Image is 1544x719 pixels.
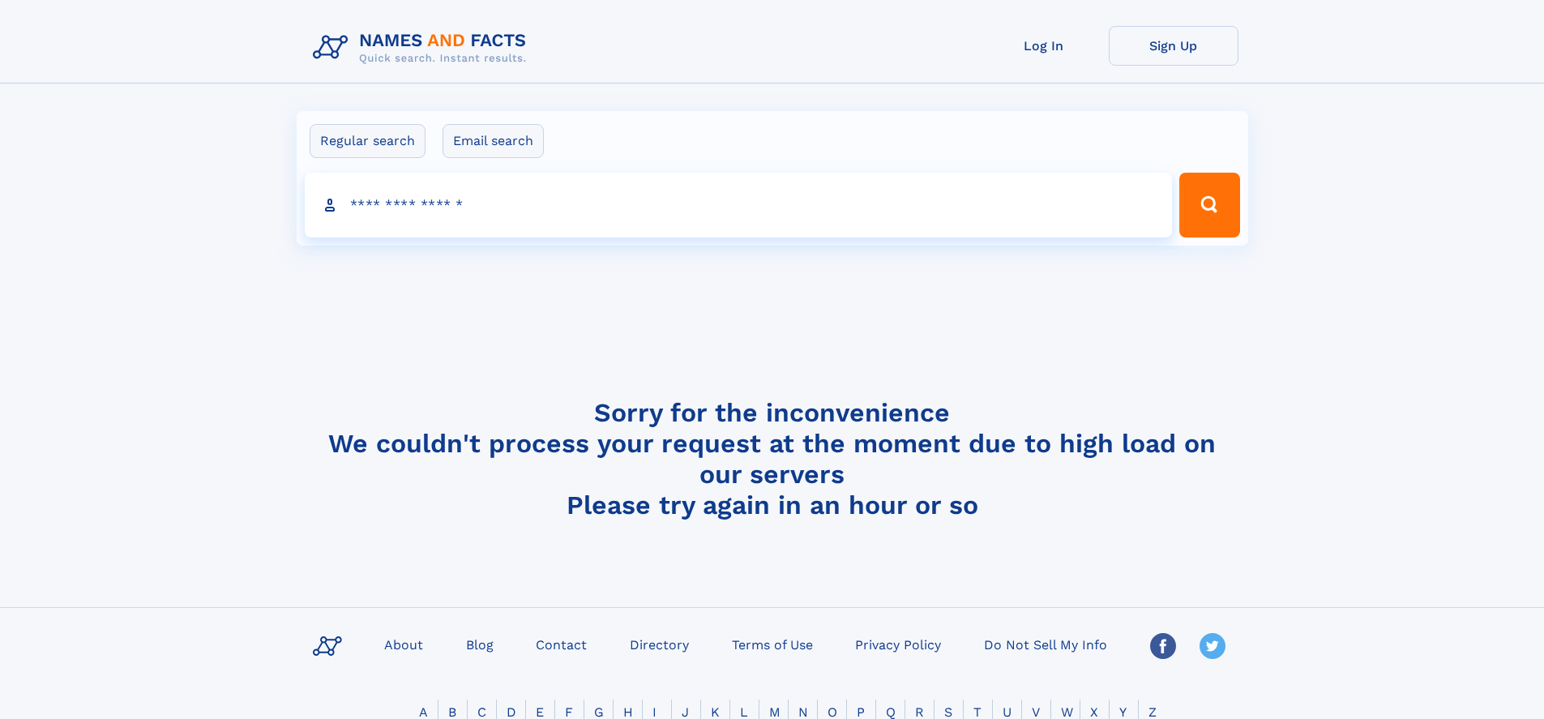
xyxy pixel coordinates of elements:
h4: Sorry for the inconvenience We couldn't process your request at the moment due to high load on ou... [306,397,1238,520]
a: Sign Up [1109,26,1238,66]
a: Contact [529,632,593,656]
img: Facebook [1150,633,1176,659]
a: About [378,632,430,656]
a: Do Not Sell My Info [977,632,1114,656]
input: search input [305,173,1173,238]
a: Directory [623,632,695,656]
a: Blog [460,632,500,656]
img: Twitter [1200,633,1225,659]
button: Search Button [1179,173,1239,238]
label: Email search [443,124,544,158]
label: Regular search [310,124,426,158]
a: Terms of Use [725,632,819,656]
img: Logo Names and Facts [306,26,540,70]
a: Privacy Policy [849,632,947,656]
a: Log In [979,26,1109,66]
